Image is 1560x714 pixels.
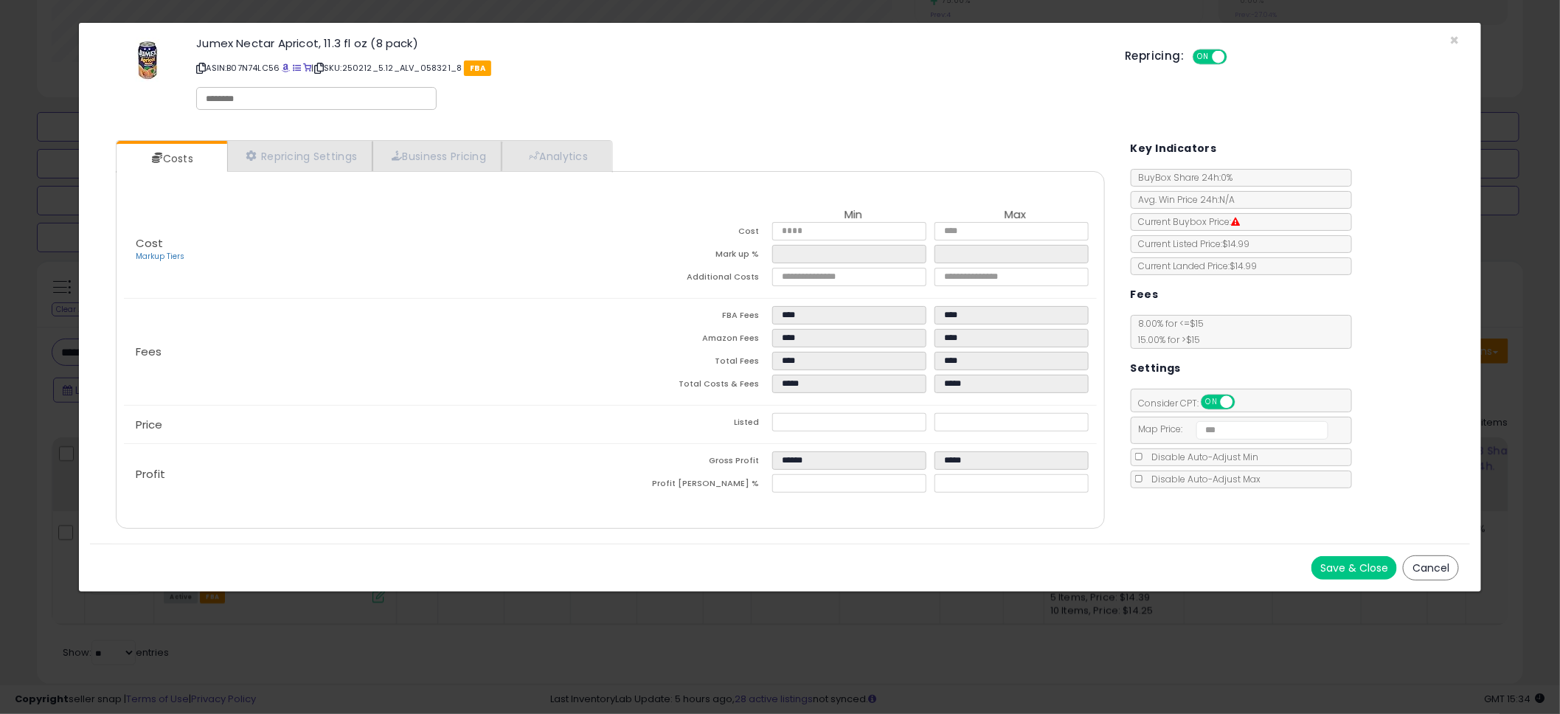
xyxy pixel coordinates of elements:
[502,141,611,171] a: Analytics
[196,56,1103,80] p: ASIN: B07N74LC56 | SKU: 250212_5.12_ALV_058321_8
[1403,555,1459,580] button: Cancel
[124,346,611,358] p: Fees
[282,62,290,74] a: BuyBox page
[1131,238,1250,250] span: Current Listed Price: $14.99
[610,222,772,245] td: Cost
[1195,51,1213,63] span: ON
[1125,50,1184,62] h5: Repricing:
[464,60,491,76] span: FBA
[1311,556,1397,580] button: Save & Close
[1131,397,1255,409] span: Consider CPT:
[1131,285,1159,304] h5: Fees
[1449,30,1459,51] span: ×
[124,468,611,480] p: Profit
[196,38,1103,49] h3: Jumex Nectar Apricot, 11.3 fl oz (8 pack)
[372,141,502,171] a: Business Pricing
[136,251,184,262] a: Markup Tiers
[1202,396,1221,409] span: ON
[610,306,772,329] td: FBA Fees
[1232,218,1241,226] i: Suppressed Buy Box
[610,451,772,474] td: Gross Profit
[1145,451,1259,463] span: Disable Auto-Adjust Min
[1131,359,1181,378] h5: Settings
[1131,333,1201,346] span: 15.00 % for > $15
[1145,473,1261,485] span: Disable Auto-Adjust Max
[117,144,226,173] a: Costs
[124,238,611,263] p: Cost
[1131,171,1233,184] span: BuyBox Share 24h: 0%
[1131,423,1328,435] span: Map Price:
[772,209,935,222] th: Min
[303,62,311,74] a: Your listing only
[610,268,772,291] td: Additional Costs
[610,352,772,375] td: Total Fees
[124,419,611,431] p: Price
[610,245,772,268] td: Mark up %
[293,62,301,74] a: All offer listings
[610,375,772,398] td: Total Costs & Fees
[1131,260,1258,272] span: Current Landed Price: $14.99
[227,141,373,171] a: Repricing Settings
[1131,193,1235,206] span: Avg. Win Price 24h: N/A
[1131,317,1204,346] span: 8.00 % for <= $15
[935,209,1097,222] th: Max
[1131,139,1217,158] h5: Key Indicators
[1225,51,1249,63] span: OFF
[610,413,772,436] td: Listed
[610,329,772,352] td: Amazon Fees
[124,38,162,82] img: 41R7ZnoAsbL._SL60_.jpg
[610,474,772,497] td: Profit [PERSON_NAME] %
[1131,215,1241,228] span: Current Buybox Price:
[1233,396,1256,409] span: OFF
